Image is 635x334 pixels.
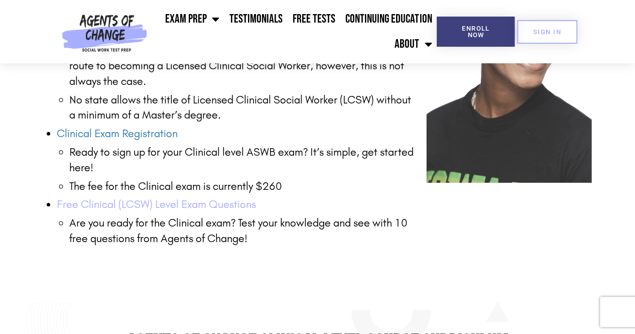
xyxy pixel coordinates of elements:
nav: Menu [151,7,437,57]
a: Free Tests [288,7,340,32]
a: Clinical Exam Registration [57,127,178,140]
a: Enroll Now [437,17,515,47]
span: SIGN IN [533,29,561,35]
span: Enroll Now [453,25,498,38]
li: Are you ready for the Clinical exam? Test your knowledge and see with 10 free questions from Agen... [69,215,415,247]
a: Testimonials [224,7,288,32]
a: About [390,32,437,57]
p: No state allows the title of Licensed Clinical Social Worker (LCSW) without a minimum of a Master... [69,92,415,124]
li: Ready to sign up for your Clinical level ASWB exam? It’s simple, get started here! [69,145,415,176]
a: SIGN IN [517,20,577,44]
li: The fee for the Clinical exam is currently $260 [69,179,415,194]
a: Free Clinical (LCSW) Level Exam Questions [57,198,256,211]
a: Continuing Education [340,7,437,32]
a: Exam Prep [160,7,224,32]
